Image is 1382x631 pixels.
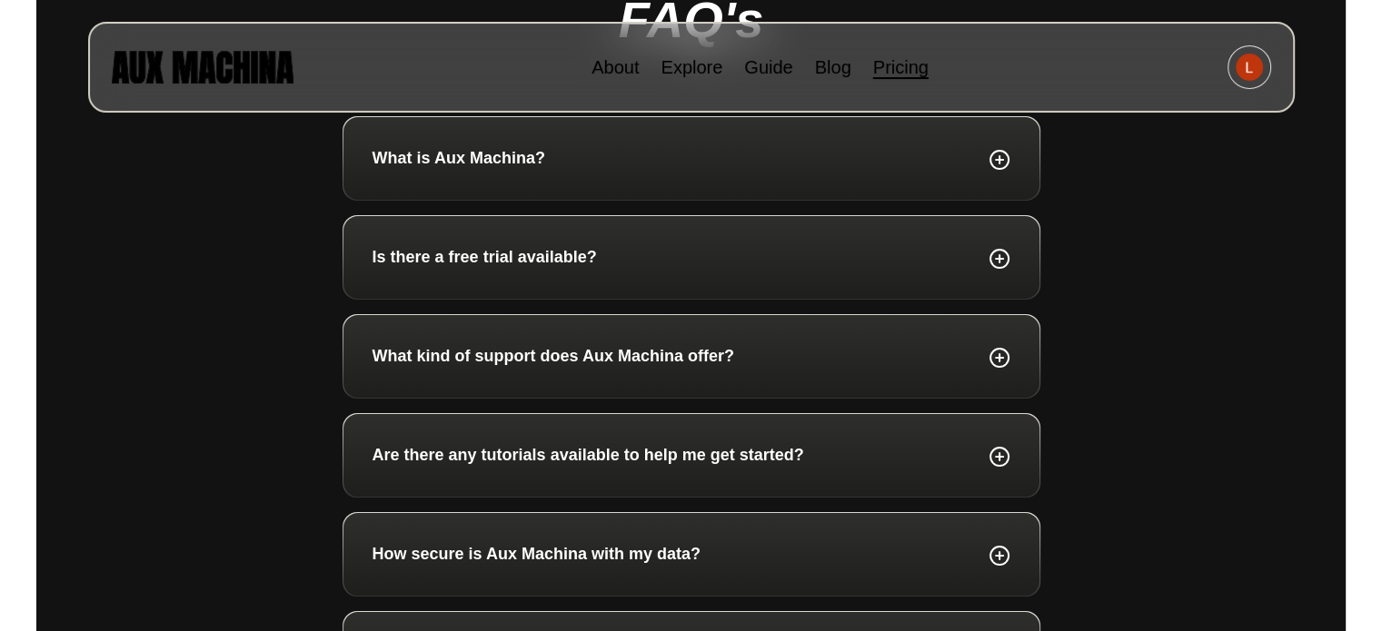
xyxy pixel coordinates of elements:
[112,51,293,83] img: AUX MACHINA
[592,57,639,77] a: About
[815,57,851,77] a: Blog
[373,344,734,369] p: What kind of support does Aux Machina offer?
[373,443,804,468] p: Are there any tutorials available to help me get started?
[744,57,792,77] a: Guide
[661,57,722,77] a: Explore
[373,146,545,171] p: What is Aux Machina?
[373,245,597,270] p: Is there a free trial available?
[873,57,929,77] a: Pricing
[1236,54,1263,81] img: Avatar
[373,542,701,567] p: How secure is Aux Machina with my data?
